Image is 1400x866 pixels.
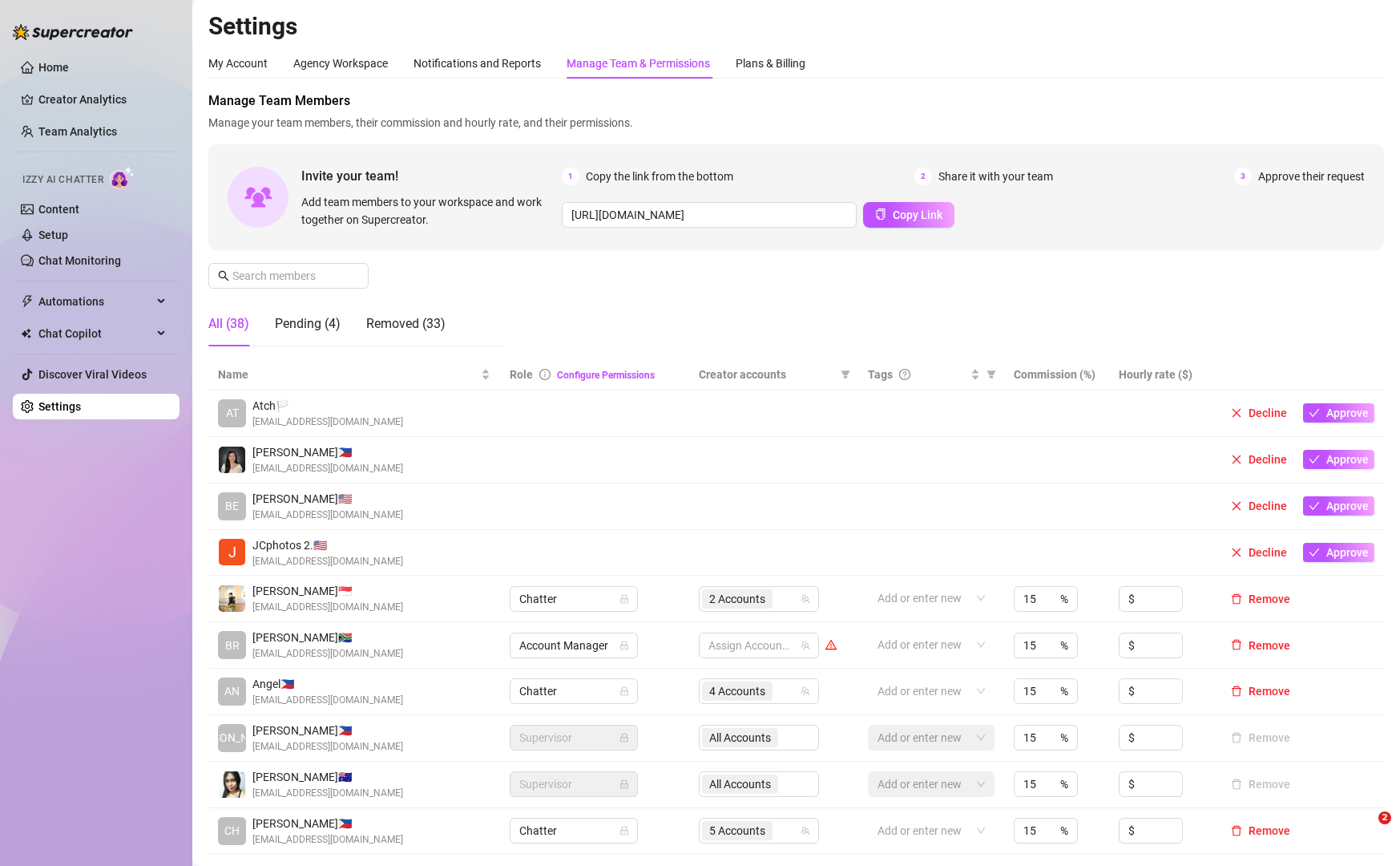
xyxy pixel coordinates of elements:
div: Plans & Billing [736,55,805,72]
span: 1 [562,168,579,185]
span: Supervisor [519,726,628,750]
span: check [1309,407,1320,419]
span: Account Manager [519,633,628,658]
img: JCphotos 2020 [219,539,245,565]
span: 2 Accounts [709,590,765,608]
span: lock [619,826,629,836]
button: Approve [1303,543,1374,562]
div: Pending (4) [275,314,341,334]
span: Angel 🇵🇭 [252,675,403,693]
span: search [218,270,229,281]
span: 5 Accounts [702,821,773,840]
span: Manage your team members, their commission and hourly rate, and their permissions. [208,114,1384,132]
span: lock [619,641,629,650]
span: [PERSON_NAME] 🇦🇺 [252,768,403,786]
span: BE [225,497,239,515]
span: [EMAIL_ADDRESS][DOMAIN_NAME] [252,646,403,662]
span: Copy the link from the bottom [586,168,733,185]
span: filter [986,370,996,379]
button: Decline [1224,543,1293,562]
span: [PERSON_NAME] 🇵🇭 [252,443,403,461]
span: [EMAIL_ADDRESS][DOMAIN_NAME] [252,508,403,523]
th: Commission (%) [1004,359,1110,391]
span: lock [619,733,629,743]
span: 4 Accounts [709,682,765,700]
span: close [1231,454,1242,465]
span: info-circle [539,369,551,380]
span: Remove [1249,593,1290,605]
div: Removed (33) [366,314,446,334]
span: check [1309,547,1320,558]
button: Remove [1224,589,1297,609]
span: Name [218,366,478,383]
button: Remove [1224,728,1297,747]
span: Atch 🏳️ [252,397,403,415]
span: Decline [1249,500,1287,512]
span: AN [224,682,240,700]
div: Manage Team & Permissions [567,55,710,72]
a: Chat Monitoring [38,254,121,267]
h2: Settings [208,11,1384,42]
span: Remove [1249,824,1290,837]
span: CH [224,822,240,840]
span: [PERSON_NAME] 🇵🇭 [252,815,403,832]
span: Tags [868,366,893,383]
span: [EMAIL_ADDRESS][DOMAIN_NAME] [252,693,403,708]
span: Approve [1326,407,1369,419]
span: close [1231,500,1242,512]
span: AT [226,404,239,422]
span: [EMAIL_ADDRESS][DOMAIN_NAME] [252,832,403,848]
span: close [1231,547,1242,558]
img: logo-BBDzfeDw.svg [13,24,133,40]
span: team [801,686,810,696]
span: Remove [1249,685,1290,698]
span: delete [1231,825,1242,836]
a: Settings [38,400,81,413]
span: Chatter [519,587,628,611]
span: Approve [1326,546,1369,559]
span: Role [510,368,533,381]
span: Creator accounts [699,366,835,383]
span: delete [1231,639,1242,650]
div: Agency Workspace [293,55,388,72]
a: Team Analytics [38,125,117,138]
a: Configure Permissions [557,370,655,381]
span: [EMAIL_ADDRESS][DOMAIN_NAME] [252,554,403,569]
span: Chatter [519,679,628,703]
span: [PERSON_NAME] 🇿🇦 [252,629,403,646]
img: AI Chatter [110,166,135,189]
button: Decline [1224,403,1293,423]
button: Remove [1224,775,1297,794]
span: 2 [914,168,932,185]
span: team [801,826,810,836]
span: 4 Accounts [702,682,773,701]
iframe: Intercom live chat [1346,811,1384,850]
span: team [801,641,810,650]
div: My Account [208,55,268,72]
button: Decline [1224,450,1293,469]
span: Approve [1326,453,1369,466]
span: [EMAIL_ADDRESS][DOMAIN_NAME] [252,786,403,801]
th: Name [208,359,500,391]
div: All (38) [208,314,249,334]
button: Approve [1303,450,1374,469]
span: close [1231,407,1242,419]
span: lock [619,779,629,789]
img: Chat Copilot [21,328,31,339]
span: check [1309,454,1320,465]
span: Chatter [519,819,628,843]
span: delete [1231,686,1242,697]
span: 5 Accounts [709,822,765,840]
div: Notifications and Reports [414,55,541,72]
span: [PERSON_NAME] 🇺🇸 [252,490,403,508]
span: Decline [1249,407,1287,419]
span: check [1309,500,1320,512]
span: question-circle [899,369,910,380]
span: delete [1231,593,1242,605]
span: [PERSON_NAME] 🇵🇭 [252,722,403,739]
span: filter [837,362,853,386]
a: Creator Analytics [38,87,167,112]
img: Adam Bautista [219,585,245,612]
span: filter [841,370,850,379]
button: Remove [1224,682,1297,701]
